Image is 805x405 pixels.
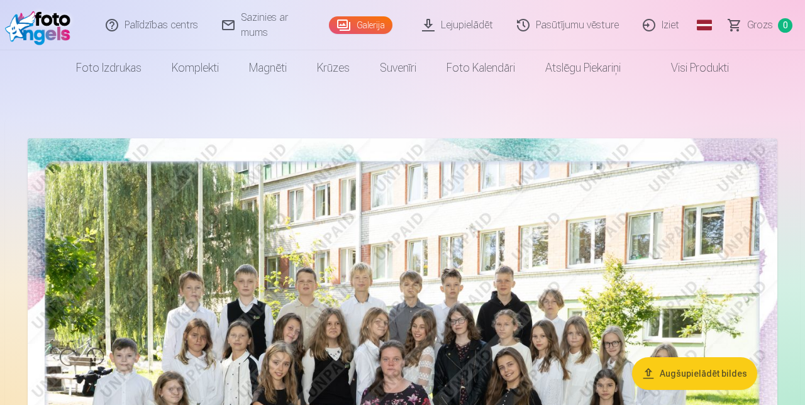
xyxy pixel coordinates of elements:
span: Grozs [747,18,773,33]
a: Krūzes [302,50,365,86]
img: /fa1 [5,5,77,45]
a: Foto izdrukas [61,50,157,86]
a: Galerija [329,16,392,34]
a: Komplekti [157,50,234,86]
a: Magnēti [234,50,302,86]
button: Augšupielādēt bildes [632,357,757,390]
a: Visi produkti [636,50,744,86]
a: Foto kalendāri [431,50,530,86]
a: Suvenīri [365,50,431,86]
span: 0 [778,18,792,33]
a: Atslēgu piekariņi [530,50,636,86]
